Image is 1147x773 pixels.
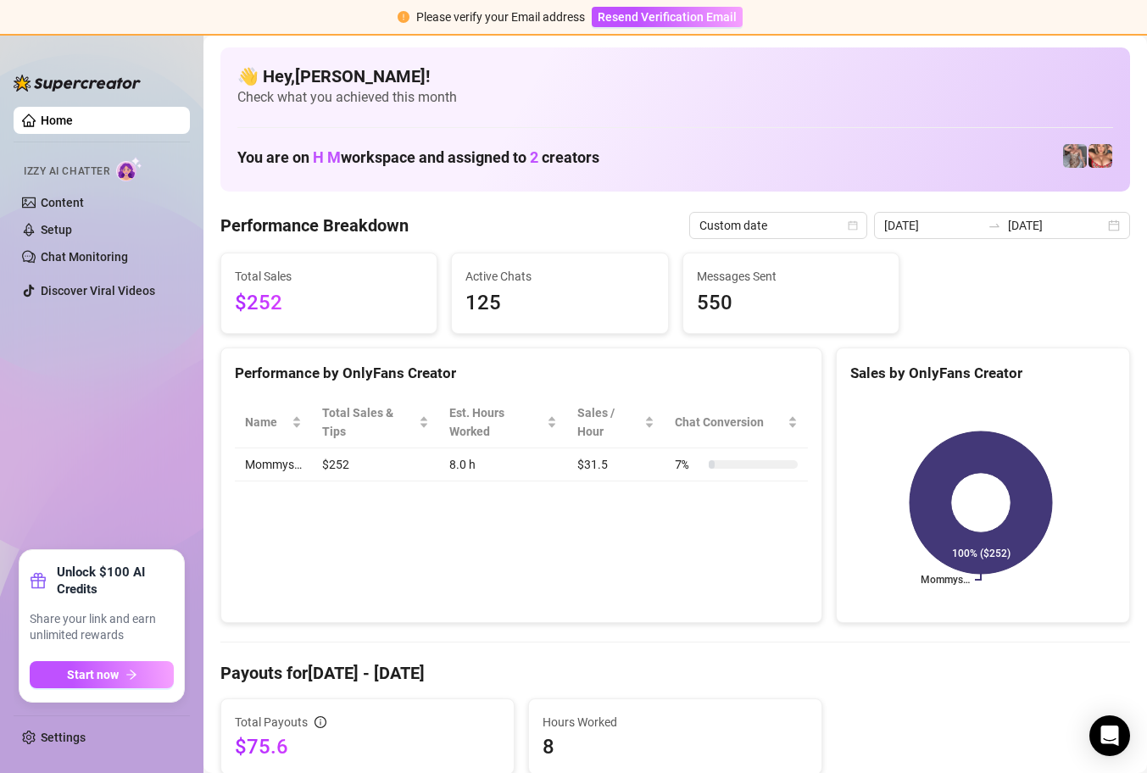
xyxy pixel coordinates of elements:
span: 550 [697,287,885,320]
span: Total Payouts [235,713,308,731]
span: Hours Worked [543,713,808,731]
span: 7 % [675,455,702,474]
span: Name [245,413,288,431]
span: Chat Conversion [675,413,784,431]
th: Total Sales & Tips [312,397,439,448]
span: Total Sales [235,267,423,286]
span: Resend Verification Email [598,10,737,24]
div: Open Intercom Messenger [1089,715,1130,756]
h4: Payouts for [DATE] - [DATE] [220,661,1130,685]
button: Resend Verification Email [592,7,743,27]
span: Total Sales & Tips [322,403,415,441]
span: to [988,219,1001,232]
span: 8 [543,733,808,760]
span: Start now [67,668,119,681]
span: Sales / Hour [577,403,641,441]
text: Mommys… [921,574,970,586]
img: pennylondonvip [1063,144,1087,168]
span: Messages Sent [697,267,885,286]
span: gift [30,572,47,589]
td: Mommys… [235,448,312,481]
h1: You are on workspace and assigned to creators [237,148,599,167]
span: Izzy AI Chatter [24,164,109,180]
img: logo-BBDzfeDw.svg [14,75,141,92]
td: $252 [312,448,439,481]
strong: Unlock $100 AI Credits [57,564,174,598]
th: Name [235,397,312,448]
a: Settings [41,731,86,744]
span: $75.6 [235,733,500,760]
span: info-circle [315,716,326,728]
span: 2 [530,148,538,166]
td: $31.5 [567,448,665,481]
a: Content [41,196,84,209]
h4: 👋 Hey, [PERSON_NAME] ! [237,64,1113,88]
span: exclamation-circle [398,11,409,23]
h4: Performance Breakdown [220,214,409,237]
th: Sales / Hour [567,397,665,448]
span: Share your link and earn unlimited rewards [30,611,174,644]
td: 8.0 h [439,448,567,481]
span: swap-right [988,219,1001,232]
a: Chat Monitoring [41,250,128,264]
div: Sales by OnlyFans Creator [850,362,1116,385]
span: arrow-right [125,669,137,681]
img: AI Chatter [116,157,142,181]
div: Please verify your Email address [416,8,585,26]
span: $252 [235,287,423,320]
img: pennylondon [1089,144,1112,168]
input: End date [1008,216,1105,235]
div: Est. Hours Worked [449,403,543,441]
a: Setup [41,223,72,236]
a: Home [41,114,73,127]
span: 125 [465,287,654,320]
th: Chat Conversion [665,397,808,448]
span: H M [313,148,341,166]
button: Start nowarrow-right [30,661,174,688]
span: Check what you achieved this month [237,88,1113,107]
a: Discover Viral Videos [41,284,155,298]
span: Custom date [699,213,857,238]
input: Start date [884,216,981,235]
div: Performance by OnlyFans Creator [235,362,808,385]
span: Active Chats [465,267,654,286]
span: calendar [848,220,858,231]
